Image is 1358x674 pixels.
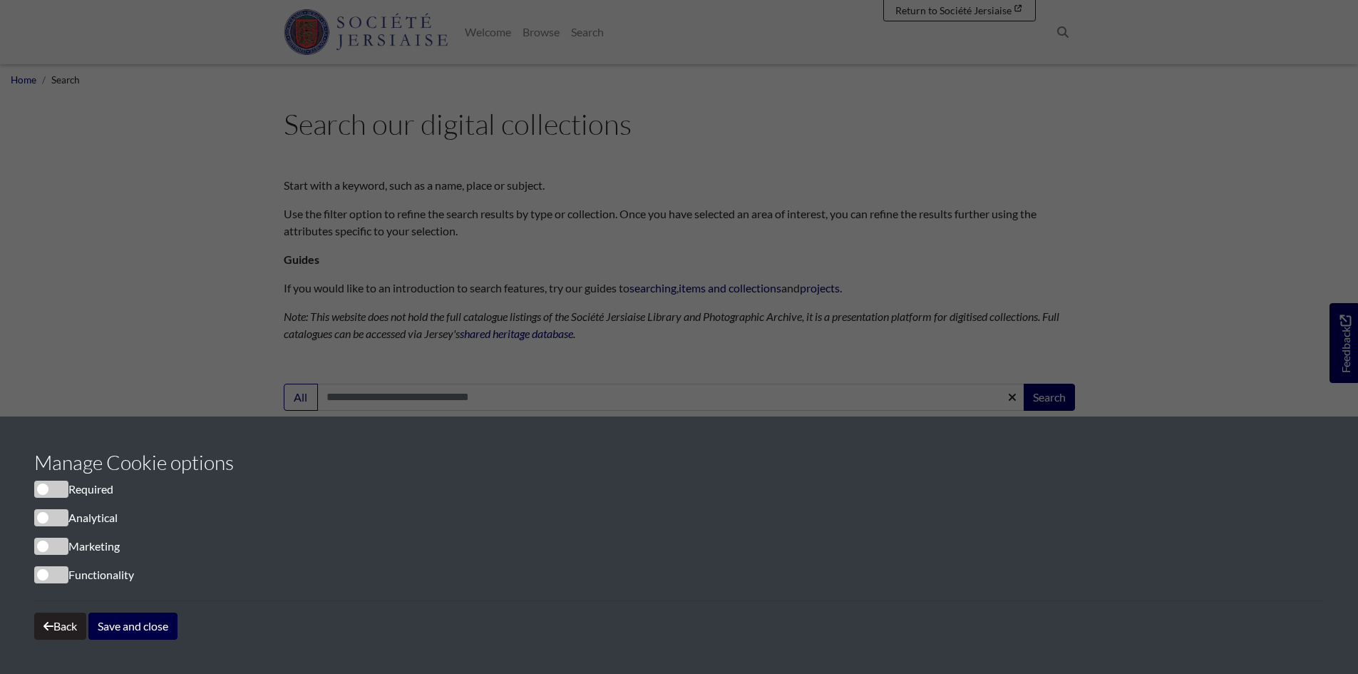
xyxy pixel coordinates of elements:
label: Analytical [34,509,118,526]
label: Functionality [34,566,134,583]
label: Marketing [34,538,120,555]
button: Back [34,613,86,640]
button: Save and close [88,613,178,640]
h3: Manage Cookie options [34,451,1324,475]
label: Required [34,481,113,498]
